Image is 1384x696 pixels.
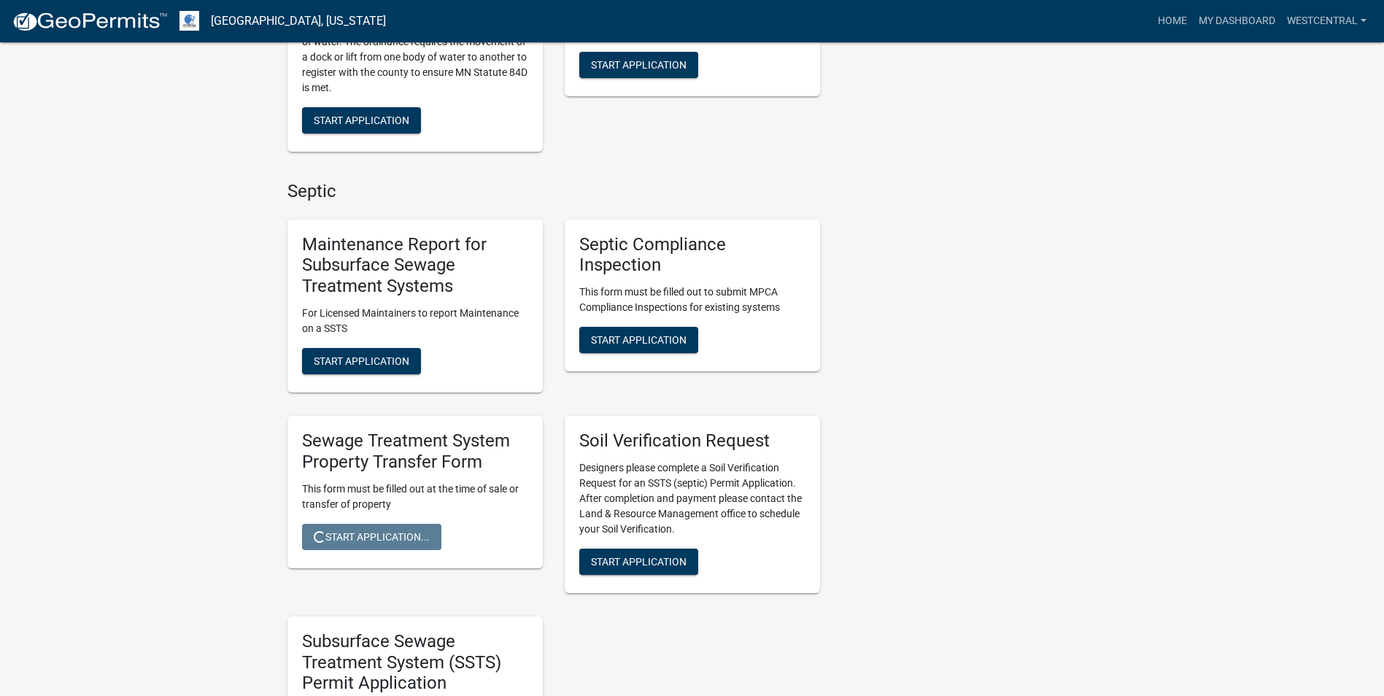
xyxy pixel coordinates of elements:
button: Start Application [579,327,698,353]
span: Start Application... [314,530,430,542]
a: Home [1152,7,1193,35]
a: My Dashboard [1193,7,1281,35]
button: Start Application [302,348,421,374]
h4: Septic [287,181,820,202]
span: Start Application [314,114,409,125]
a: westcentral [1281,7,1372,35]
button: Start Application [579,52,698,78]
a: [GEOGRAPHIC_DATA], [US_STATE] [211,9,386,34]
button: Start Application... [302,524,441,550]
img: Otter Tail County, Minnesota [179,11,199,31]
p: Designers please complete a Soil Verification Request for an SSTS (septic) Permit Application. Af... [579,460,805,537]
h5: Maintenance Report for Subsurface Sewage Treatment Systems [302,234,528,297]
h5: Septic Compliance Inspection [579,234,805,277]
h5: Sewage Treatment System Property Transfer Form [302,430,528,473]
button: Start Application [302,107,421,134]
p: This form must be filled out to submit MPCA Compliance Inspections for existing systems [579,285,805,315]
span: Start Application [314,355,409,367]
h5: Subsurface Sewage Treatment System (SSTS) Permit Application [302,631,528,694]
p: For Licensed Maintainers to report Maintenance on a SSTS [302,306,528,336]
span: Start Application [591,334,687,346]
span: Start Application [591,58,687,70]
h5: Soil Verification Request [579,430,805,452]
button: Start Application [579,549,698,575]
p: This form must be filled out at the time of sale or transfer of property [302,482,528,512]
span: Start Application [591,555,687,567]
